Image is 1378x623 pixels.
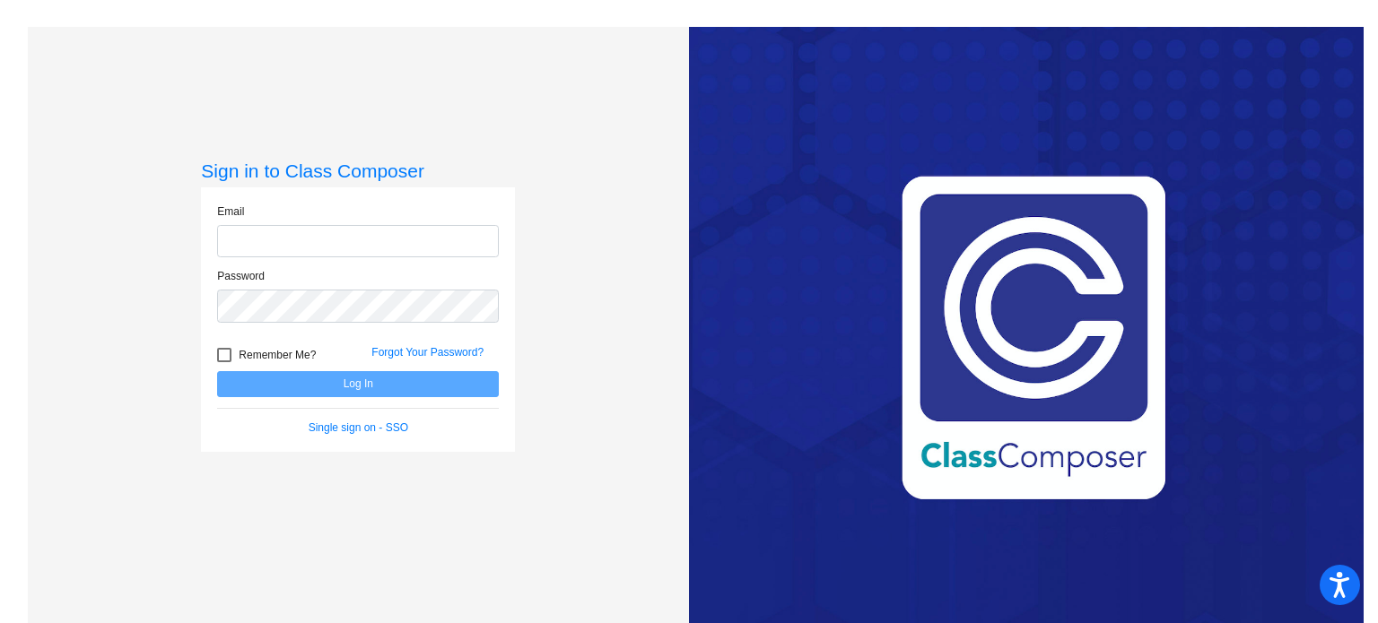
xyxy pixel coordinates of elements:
[217,268,265,284] label: Password
[309,421,408,434] a: Single sign on - SSO
[217,371,499,397] button: Log In
[201,160,515,182] h3: Sign in to Class Composer
[239,344,316,366] span: Remember Me?
[217,203,244,220] label: Email
[371,346,484,359] a: Forgot Your Password?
